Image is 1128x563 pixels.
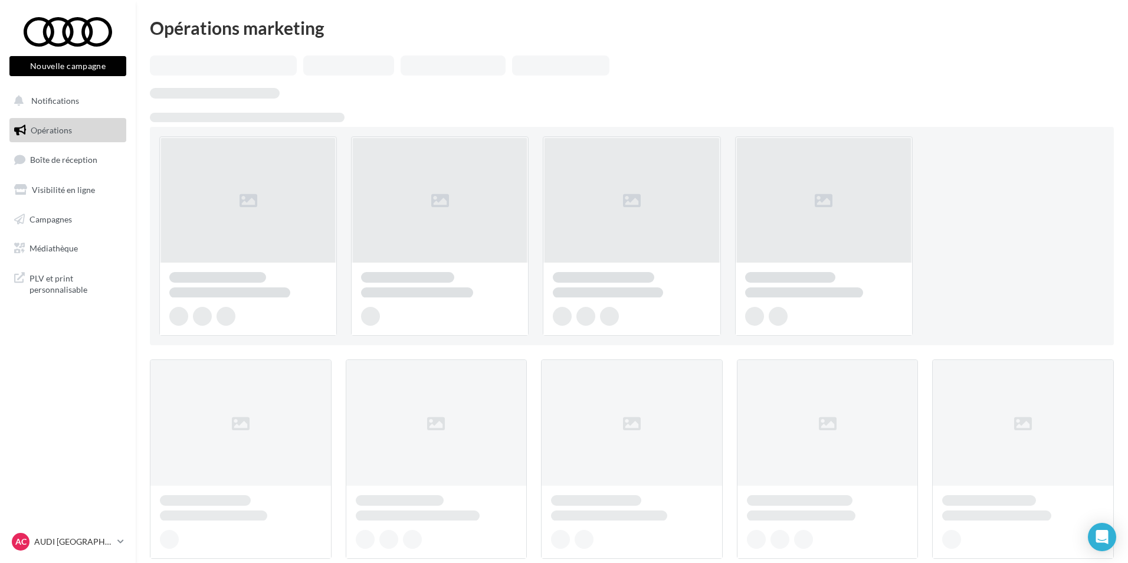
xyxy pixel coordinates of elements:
a: Médiathèque [7,236,129,261]
span: Opérations [31,125,72,135]
a: PLV et print personnalisable [7,266,129,300]
span: Visibilité en ligne [32,185,95,195]
span: Médiathèque [29,243,78,253]
span: Campagnes [29,214,72,224]
a: AC AUDI [GEOGRAPHIC_DATA] [9,531,126,553]
a: Visibilité en ligne [7,178,129,202]
a: Opérations [7,118,129,143]
span: Notifications [31,96,79,106]
span: AC [15,536,27,548]
p: AUDI [GEOGRAPHIC_DATA] [34,536,113,548]
div: Opérations marketing [150,19,1114,37]
a: Campagnes [7,207,129,232]
span: Boîte de réception [30,155,97,165]
span: PLV et print personnalisable [29,270,122,296]
button: Notifications [7,89,124,113]
button: Nouvelle campagne [9,56,126,76]
a: Boîte de réception [7,147,129,172]
div: Open Intercom Messenger [1088,523,1116,551]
